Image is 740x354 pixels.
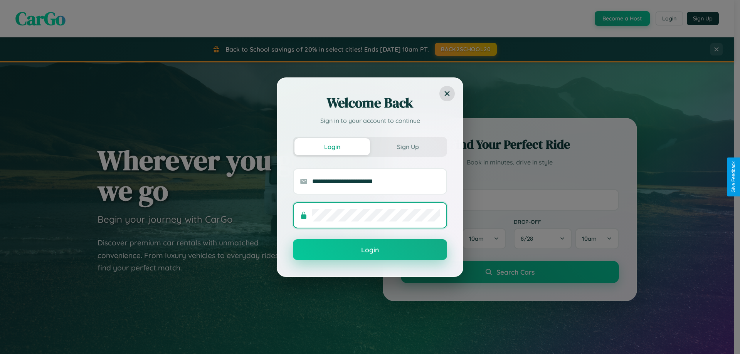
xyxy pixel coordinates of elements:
[293,94,447,112] h2: Welcome Back
[293,239,447,260] button: Login
[731,161,736,193] div: Give Feedback
[294,138,370,155] button: Login
[293,116,447,125] p: Sign in to your account to continue
[370,138,446,155] button: Sign Up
